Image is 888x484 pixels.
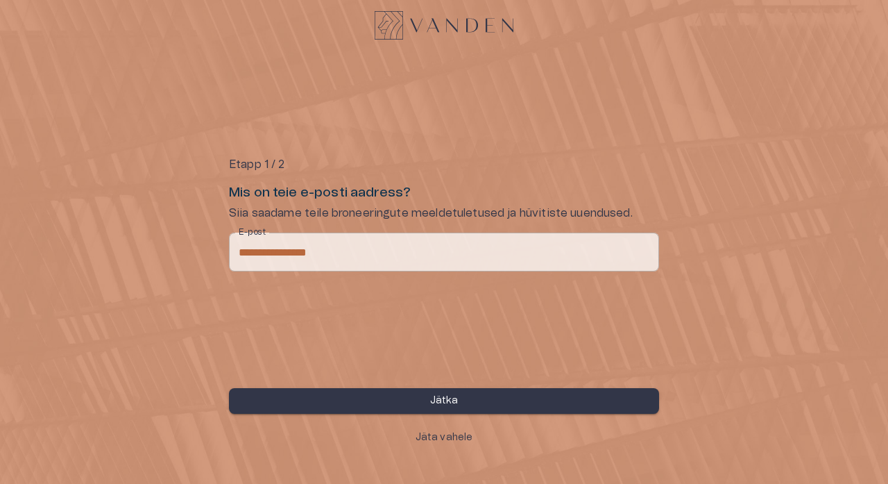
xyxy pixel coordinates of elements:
[229,156,659,173] p: Etapp 1 / 2
[430,394,459,408] p: Jätka
[416,431,473,445] p: Jäta vahele
[229,184,659,203] h6: Mis on teie e-posti aadress?
[229,388,659,414] button: Jätka
[229,425,659,451] button: Jäta vahele
[239,226,266,238] label: E-post
[229,205,659,222] p: Siia saadame teile broneeringute meeldetuletused ja hüvitiste uuendused.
